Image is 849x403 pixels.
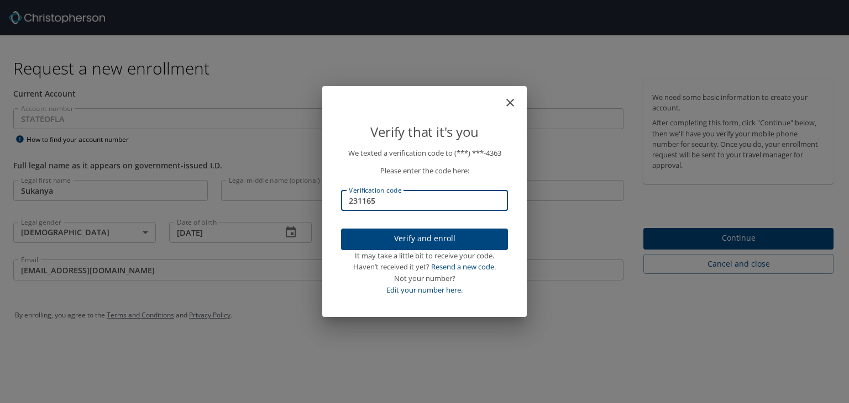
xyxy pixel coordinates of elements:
div: It may take a little bit to receive your code. [341,250,508,262]
a: Resend a new code. [431,262,496,272]
div: Haven’t received it yet? [341,261,508,273]
a: Edit your number here. [386,285,463,295]
span: Verify and enroll [350,232,499,246]
button: close [509,91,522,104]
button: Verify and enroll [341,229,508,250]
p: We texted a verification code to (***) ***- 4363 [341,147,508,159]
p: Please enter the code here: [341,165,508,177]
p: Verify that it's you [341,121,508,142]
div: Not your number? [341,273,508,284]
